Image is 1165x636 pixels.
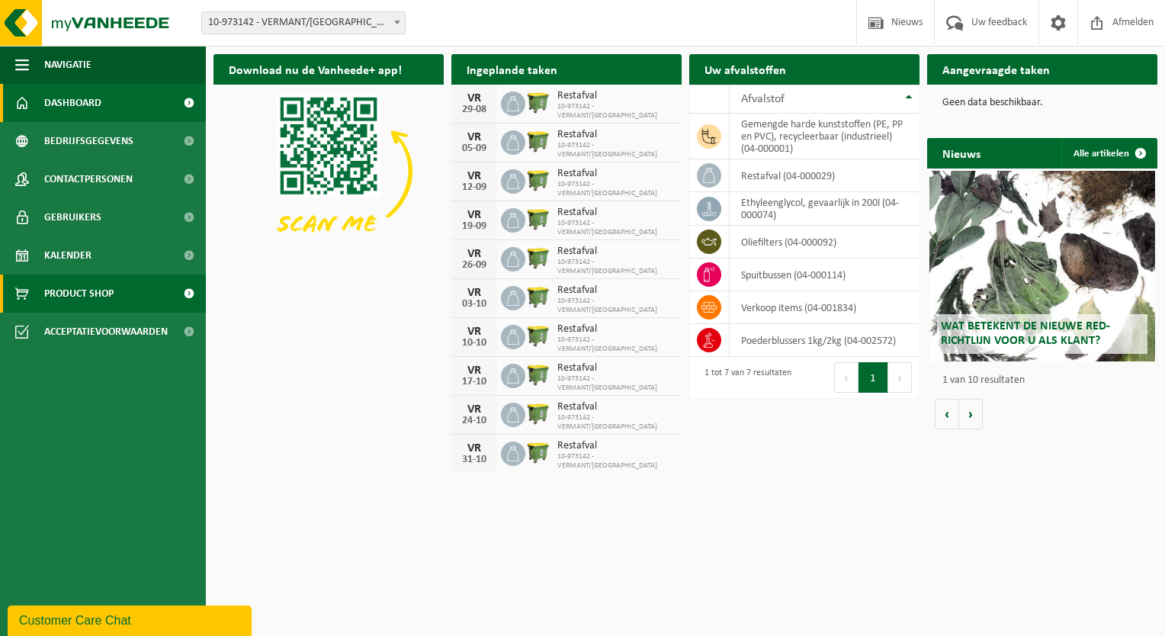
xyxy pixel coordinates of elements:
[557,362,674,374] span: Restafval
[1061,138,1156,169] a: Alle artikelen
[557,180,674,198] span: 10-973142 - VERMANT/[GEOGRAPHIC_DATA]
[525,89,551,115] img: WB-1100-HPE-GN-50
[525,206,551,232] img: WB-1100-HPE-GN-50
[44,84,101,122] span: Dashboard
[459,221,489,232] div: 19-09
[459,377,489,387] div: 17-10
[927,138,996,168] h2: Nieuws
[459,131,489,143] div: VR
[459,299,489,310] div: 03-10
[730,159,919,192] td: restafval (04-000029)
[459,209,489,221] div: VR
[557,90,674,102] span: Restafval
[44,122,133,160] span: Bedrijfsgegevens
[557,452,674,471] span: 10-973142 - VERMANT/[GEOGRAPHIC_DATA]
[927,54,1065,84] h2: Aangevraagde taken
[942,98,1142,108] p: Geen data beschikbaar.
[459,170,489,182] div: VR
[525,245,551,271] img: WB-1100-HPE-GN-50
[557,374,674,393] span: 10-973142 - VERMANT/[GEOGRAPHIC_DATA]
[459,104,489,115] div: 29-08
[730,192,919,226] td: ethyleenglycol, gevaarlijk in 200l (04-000074)
[459,338,489,349] div: 10-10
[451,54,573,84] h2: Ingeplande taken
[557,284,674,297] span: Restafval
[459,326,489,338] div: VR
[730,114,919,159] td: gemengde harde kunststoffen (PE, PP en PVC), recycleerbaar (industrieel) (04-000001)
[525,439,551,465] img: WB-1100-HPE-GN-50
[44,160,133,198] span: Contactpersonen
[459,260,489,271] div: 26-09
[459,143,489,154] div: 05-09
[44,198,101,236] span: Gebruikers
[929,171,1155,361] a: Wat betekent de nieuwe RED-richtlijn voor u als klant?
[834,362,859,393] button: Previous
[459,416,489,426] div: 24-10
[459,442,489,455] div: VR
[525,323,551,349] img: WB-1100-HPE-GN-50
[525,284,551,310] img: WB-1100-HPE-GN-50
[44,275,114,313] span: Product Shop
[213,54,417,84] h2: Download nu de Vanheede+ app!
[557,219,674,237] span: 10-973142 - VERMANT/[GEOGRAPHIC_DATA]
[8,602,255,636] iframe: chat widget
[935,399,959,429] button: Vorige
[859,362,888,393] button: 1
[525,128,551,154] img: WB-1100-HPE-GN-50
[557,258,674,276] span: 10-973142 - VERMANT/[GEOGRAPHIC_DATA]
[697,361,791,394] div: 1 tot 7 van 7 resultaten
[44,236,91,275] span: Kalender
[730,259,919,291] td: spuitbussen (04-000114)
[201,11,406,34] span: 10-973142 - VERMANT/WILRIJK - WILRIJK
[942,375,1150,386] p: 1 van 10 resultaten
[459,92,489,104] div: VR
[557,207,674,219] span: Restafval
[557,168,674,180] span: Restafval
[557,413,674,432] span: 10-973142 - VERMANT/[GEOGRAPHIC_DATA]
[557,297,674,315] span: 10-973142 - VERMANT/[GEOGRAPHIC_DATA]
[741,93,785,105] span: Afvalstof
[557,323,674,336] span: Restafval
[459,248,489,260] div: VR
[730,324,919,357] td: poederblussers 1kg/2kg (04-002572)
[44,313,168,351] span: Acceptatievoorwaarden
[459,287,489,299] div: VR
[557,102,674,120] span: 10-973142 - VERMANT/[GEOGRAPHIC_DATA]
[557,129,674,141] span: Restafval
[730,291,919,324] td: verkoop items (04-001834)
[557,141,674,159] span: 10-973142 - VERMANT/[GEOGRAPHIC_DATA]
[959,399,983,429] button: Volgende
[525,167,551,193] img: WB-1100-HPE-GN-50
[941,320,1110,347] span: Wat betekent de nieuwe RED-richtlijn voor u als klant?
[459,455,489,465] div: 31-10
[557,440,674,452] span: Restafval
[525,361,551,387] img: WB-1100-HPE-GN-50
[459,182,489,193] div: 12-09
[44,46,91,84] span: Navigatie
[888,362,912,393] button: Next
[689,54,801,84] h2: Uw afvalstoffen
[202,12,405,34] span: 10-973142 - VERMANT/WILRIJK - WILRIJK
[557,246,674,258] span: Restafval
[557,401,674,413] span: Restafval
[459,403,489,416] div: VR
[525,400,551,426] img: WB-1100-HPE-GN-50
[459,365,489,377] div: VR
[730,226,919,259] td: oliefilters (04-000092)
[213,85,444,258] img: Download de VHEPlus App
[557,336,674,354] span: 10-973142 - VERMANT/[GEOGRAPHIC_DATA]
